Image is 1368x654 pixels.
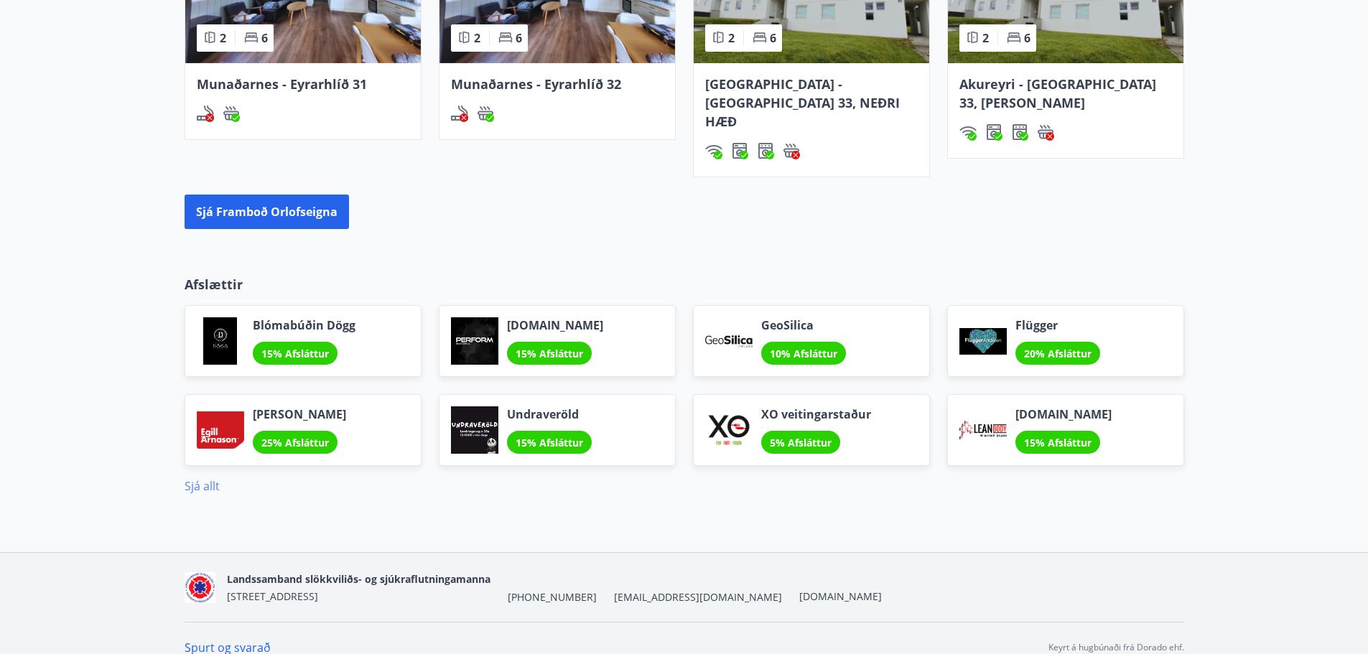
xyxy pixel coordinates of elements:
span: [EMAIL_ADDRESS][DOMAIN_NAME] [614,590,782,604]
img: Dl16BY4EX9PAW649lg1C3oBuIaAsR6QVDQBO2cTm.svg [985,123,1002,141]
span: 15% Afsláttur [1024,436,1092,449]
span: 2 [982,30,989,46]
span: 15% Afsláttur [261,347,329,360]
img: HJRyFFsYp6qjeUYhR4dAD8CaCEsnIFYZ05miwXoh.svg [705,142,722,159]
img: HJRyFFsYp6qjeUYhR4dAD8CaCEsnIFYZ05miwXoh.svg [959,123,977,141]
img: QNIUl6Cv9L9rHgMXwuzGLuiJOj7RKqxk9mBFPqjq.svg [451,105,468,122]
span: 15% Afsláttur [516,347,583,360]
div: Heitur pottur [477,105,494,122]
p: Keyrt á hugbúnaði frá Dorado ehf. [1048,641,1184,654]
span: GeoSilica [761,317,846,333]
a: Sjá allt [185,478,220,494]
div: Heitur pottur [783,142,800,159]
span: Akureyri - [GEOGRAPHIC_DATA] 33, [PERSON_NAME] [959,75,1156,111]
span: Landssamband slökkviliðs- og sjúkraflutningamanna [227,572,490,586]
span: 5% Afsláttur [770,436,832,449]
span: 6 [261,30,268,46]
span: 2 [474,30,480,46]
img: Dl16BY4EX9PAW649lg1C3oBuIaAsR6QVDQBO2cTm.svg [731,142,748,159]
img: 5co5o51sp293wvT0tSE6jRQ7d6JbxoluH3ek357x.png [185,572,215,603]
div: Reykingar / Vape [451,105,468,122]
img: h89QDIuHlAdpqTriuIvuEWkTH976fOgBEOOeu1mi.svg [477,105,494,122]
a: [DOMAIN_NAME] [799,589,882,603]
img: hddCLTAnxqFUMr1fxmbGG8zWilo2syolR0f9UjPn.svg [1011,123,1028,141]
img: h89QDIuHlAdpqTriuIvuEWkTH976fOgBEOOeu1mi.svg [1037,123,1054,141]
span: [STREET_ADDRESS] [227,589,318,603]
span: 25% Afsláttur [261,436,329,449]
span: 15% Afsláttur [516,436,583,449]
span: [DOMAIN_NAME] [1015,406,1112,422]
span: 2 [220,30,226,46]
span: Munaðarnes - Eyrarhlíð 31 [197,75,367,93]
div: Heitur pottur [1037,123,1054,141]
span: [PERSON_NAME] [253,406,346,422]
span: 2 [728,30,735,46]
span: Munaðarnes - Eyrarhlíð 32 [451,75,621,93]
div: Þráðlaust net [705,142,722,159]
p: Afslættir [185,275,1184,294]
span: [GEOGRAPHIC_DATA] - [GEOGRAPHIC_DATA] 33, NEÐRI HÆÐ [705,75,900,130]
div: Þvottavél [731,142,748,159]
span: XO veitingarstaður [761,406,871,422]
div: Þurrkari [757,142,774,159]
span: [PHONE_NUMBER] [508,590,597,604]
div: Þráðlaust net [959,123,977,141]
div: Þvottavél [985,123,1002,141]
span: 20% Afsláttur [1024,347,1092,360]
span: 6 [1024,30,1030,46]
span: 10% Afsláttur [770,347,837,360]
div: Reykingar / Vape [197,105,214,122]
img: h89QDIuHlAdpqTriuIvuEWkTH976fOgBEOOeu1mi.svg [223,105,240,122]
span: Blómabúðin Dögg [253,317,355,333]
img: QNIUl6Cv9L9rHgMXwuzGLuiJOj7RKqxk9mBFPqjq.svg [197,105,214,122]
span: [DOMAIN_NAME] [507,317,603,333]
span: 6 [516,30,522,46]
button: Sjá framboð orlofseigna [185,195,349,229]
span: Undraveröld [507,406,592,422]
img: h89QDIuHlAdpqTriuIvuEWkTH976fOgBEOOeu1mi.svg [783,142,800,159]
div: Heitur pottur [223,105,240,122]
span: 6 [770,30,776,46]
img: hddCLTAnxqFUMr1fxmbGG8zWilo2syolR0f9UjPn.svg [757,142,774,159]
div: Þurrkari [1011,123,1028,141]
span: Flügger [1015,317,1100,333]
